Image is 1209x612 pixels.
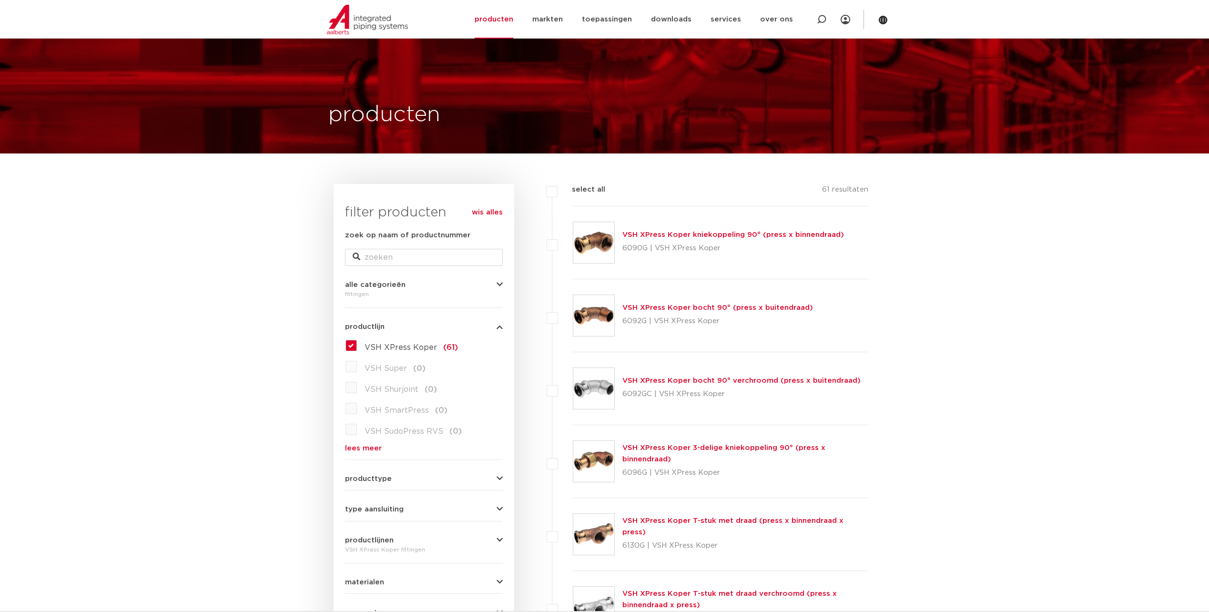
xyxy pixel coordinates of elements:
[345,579,384,586] span: materialen
[345,323,385,330] span: productlijn
[345,288,503,300] div: fittingen
[365,428,443,435] span: VSH SudoPress RVS
[365,407,429,414] span: VSH SmartPress
[345,475,392,482] span: producttype
[345,281,406,288] span: alle categorieën
[449,428,462,435] span: (0)
[345,579,503,586] button: materialen
[345,203,503,222] h3: filter producten
[413,365,426,372] span: (0)
[345,281,503,288] button: alle categorieën
[622,304,813,311] a: VSH XPress Koper bocht 90° (press x buitendraad)
[622,517,843,536] a: VSH XPress Koper T-stuk met draad (press x binnendraad x press)
[472,207,503,218] a: wis alles
[622,538,869,553] p: 6130G | VSH XPress Koper
[573,222,614,263] img: Thumbnail for VSH XPress Koper kniekoppeling 90° (press x binnendraad)
[622,590,837,609] a: VSH XPress Koper T-stuk met draad verchroomd (press x binnendraad x press)
[443,344,458,351] span: (61)
[345,506,404,513] span: type aansluiting
[345,537,394,544] span: productlijnen
[573,441,614,482] img: Thumbnail for VSH XPress Koper 3-delige kniekoppeling 90° (press x binnendraad)
[345,445,503,452] a: lees meer
[345,544,503,555] div: VSH XPress Koper fittingen
[822,184,868,199] p: 61 resultaten
[622,387,861,402] p: 6092GC | VSH XPress Koper
[365,386,418,393] span: VSH Shurjoint
[365,365,407,372] span: VSH Super
[622,377,861,384] a: VSH XPress Koper bocht 90° verchroomd (press x buitendraad)
[435,407,447,414] span: (0)
[622,444,825,463] a: VSH XPress Koper 3-delige kniekoppeling 90° (press x binnendraad)
[345,475,503,482] button: producttype
[345,537,503,544] button: productlijnen
[345,249,503,266] input: zoeken
[622,465,869,480] p: 6096G | VSH XPress Koper
[622,314,813,329] p: 6092G | VSH XPress Koper
[345,506,503,513] button: type aansluiting
[328,100,440,130] h1: producten
[573,295,614,336] img: Thumbnail for VSH XPress Koper bocht 90° (press x buitendraad)
[573,368,614,409] img: Thumbnail for VSH XPress Koper bocht 90° verchroomd (press x buitendraad)
[365,344,437,351] span: VSH XPress Koper
[622,231,844,238] a: VSH XPress Koper kniekoppeling 90° (press x binnendraad)
[573,514,614,555] img: Thumbnail for VSH XPress Koper T-stuk met draad (press x binnendraad x press)
[558,184,605,195] label: select all
[345,323,503,330] button: productlijn
[345,230,470,241] label: zoek op naam of productnummer
[622,241,844,256] p: 6090G | VSH XPress Koper
[425,386,437,393] span: (0)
